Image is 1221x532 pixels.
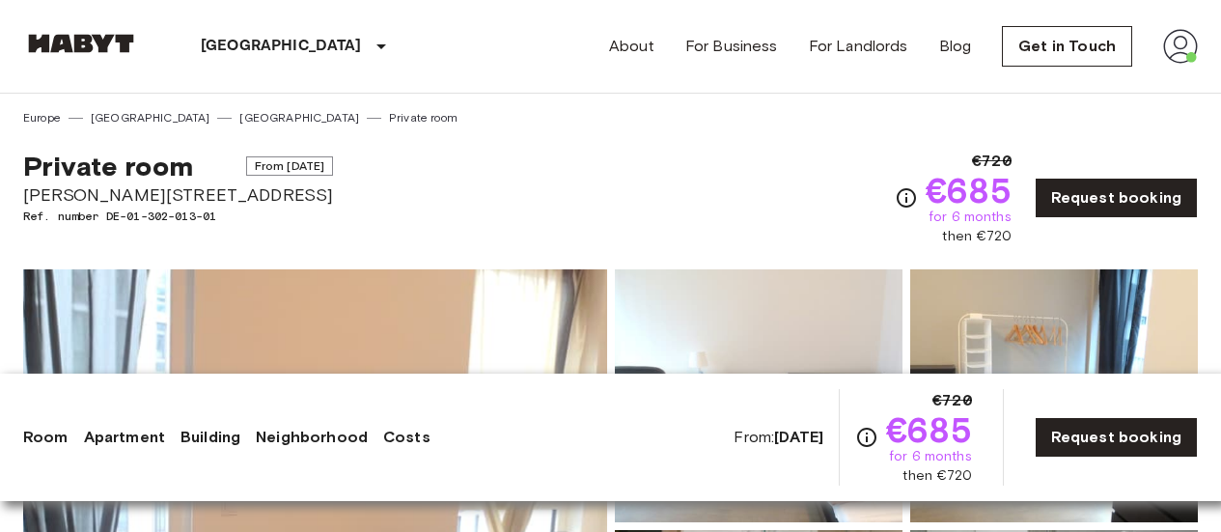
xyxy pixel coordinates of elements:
[685,35,778,58] a: For Business
[886,412,972,447] span: €685
[239,109,359,126] a: [GEOGRAPHIC_DATA]
[1002,26,1132,67] a: Get in Touch
[889,447,972,466] span: for 6 months
[23,34,139,53] img: Habyt
[23,109,61,126] a: Europe
[91,109,210,126] a: [GEOGRAPHIC_DATA]
[855,426,878,449] svg: Check cost overview for full price breakdown. Please note that discounts apply to new joiners onl...
[609,35,654,58] a: About
[929,208,1012,227] span: for 6 months
[615,269,902,522] img: Picture of unit DE-01-302-013-01
[180,426,240,449] a: Building
[910,269,1198,522] img: Picture of unit DE-01-302-013-01
[84,426,165,449] a: Apartment
[774,428,823,446] b: [DATE]
[809,35,908,58] a: For Landlords
[1035,417,1198,458] a: Request booking
[939,35,972,58] a: Blog
[932,389,972,412] span: €720
[23,150,193,182] span: Private room
[201,35,362,58] p: [GEOGRAPHIC_DATA]
[23,182,333,208] span: [PERSON_NAME][STREET_ADDRESS]
[23,208,333,225] span: Ref. number DE-01-302-013-01
[383,426,430,449] a: Costs
[972,150,1012,173] span: €720
[902,466,971,486] span: then €720
[895,186,918,210] svg: Check cost overview for full price breakdown. Please note that discounts apply to new joiners onl...
[256,426,368,449] a: Neighborhood
[23,426,69,449] a: Room
[1035,178,1198,218] a: Request booking
[942,227,1011,246] span: then €720
[1163,29,1198,64] img: avatar
[246,156,334,176] span: From [DATE]
[734,427,823,448] span: From:
[926,173,1012,208] span: €685
[389,109,458,126] a: Private room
